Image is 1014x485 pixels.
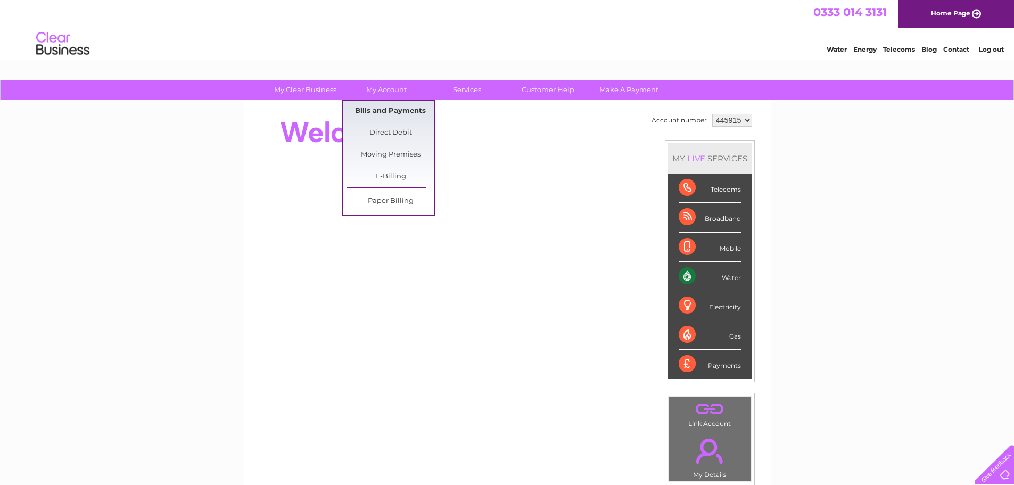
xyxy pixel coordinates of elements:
[347,144,434,166] a: Moving Premises
[256,6,759,52] div: Clear Business is a trading name of Verastar Limited (registered in [GEOGRAPHIC_DATA] No. 3667643...
[669,397,751,430] td: Link Account
[669,430,751,482] td: My Details
[423,80,511,100] a: Services
[347,166,434,187] a: E-Billing
[827,45,847,53] a: Water
[672,432,748,470] a: .
[813,5,887,19] a: 0333 014 3131
[853,45,877,53] a: Energy
[585,80,673,100] a: Make A Payment
[261,80,349,100] a: My Clear Business
[672,400,748,418] a: .
[36,28,90,60] img: logo.png
[504,80,592,100] a: Customer Help
[679,203,741,232] div: Broadband
[347,101,434,122] a: Bills and Payments
[979,45,1004,53] a: Log out
[347,191,434,212] a: Paper Billing
[679,291,741,320] div: Electricity
[342,80,430,100] a: My Account
[668,143,752,174] div: MY SERVICES
[685,153,707,163] div: LIVE
[679,350,741,379] div: Payments
[679,174,741,203] div: Telecoms
[943,45,969,53] a: Contact
[679,320,741,350] div: Gas
[347,122,434,144] a: Direct Debit
[649,111,710,129] td: Account number
[883,45,915,53] a: Telecoms
[679,233,741,262] div: Mobile
[921,45,937,53] a: Blog
[679,262,741,291] div: Water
